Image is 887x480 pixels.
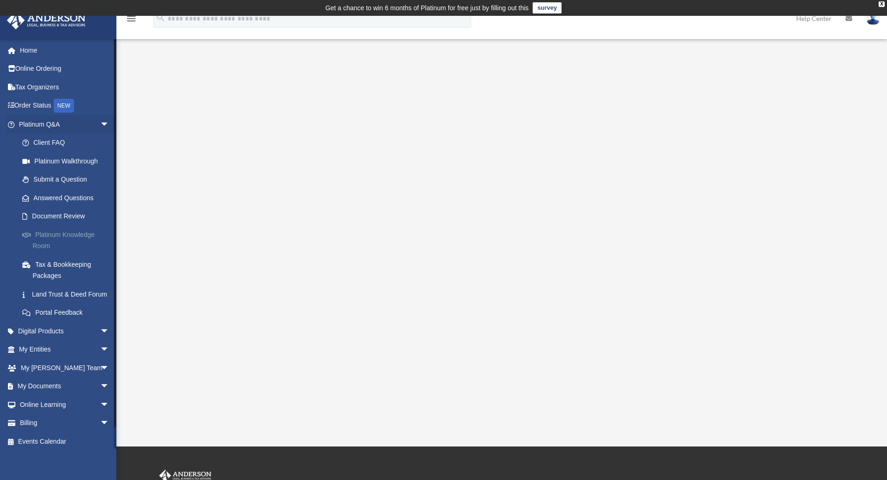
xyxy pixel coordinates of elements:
[13,207,123,226] a: Document Review
[249,79,752,358] iframe: <span data-mce-type="bookmark" style="display: inline-block; width: 0px; overflow: hidden; line-h...
[325,2,529,14] div: Get a chance to win 6 months of Platinum for free just by filling out this
[866,12,880,25] img: User Pic
[7,78,123,96] a: Tax Organizers
[7,60,123,78] a: Online Ordering
[7,340,123,359] a: My Entitiesarrow_drop_down
[7,432,123,451] a: Events Calendar
[13,152,119,170] a: Platinum Walkthrough
[54,99,74,113] div: NEW
[100,414,119,433] span: arrow_drop_down
[7,377,123,396] a: My Documentsarrow_drop_down
[7,395,123,414] a: Online Learningarrow_drop_down
[13,304,123,322] a: Portal Feedback
[13,134,123,152] a: Client FAQ
[13,189,123,207] a: Answered Questions
[533,2,562,14] a: survey
[126,13,137,24] i: menu
[13,285,123,304] a: Land Trust & Deed Forum
[13,170,123,189] a: Submit a Question
[7,322,123,340] a: Digital Productsarrow_drop_down
[100,377,119,396] span: arrow_drop_down
[7,96,123,115] a: Order StatusNEW
[7,414,123,433] a: Billingarrow_drop_down
[100,358,119,378] span: arrow_drop_down
[100,340,119,359] span: arrow_drop_down
[879,1,885,7] div: close
[4,11,88,29] img: Anderson Advisors Platinum Portal
[100,115,119,134] span: arrow_drop_down
[156,13,166,23] i: search
[100,322,119,341] span: arrow_drop_down
[7,115,123,134] a: Platinum Q&Aarrow_drop_down
[7,41,123,60] a: Home
[13,255,123,285] a: Tax & Bookkeeping Packages
[100,395,119,414] span: arrow_drop_down
[13,225,123,255] a: Platinum Knowledge Room
[7,358,123,377] a: My [PERSON_NAME] Teamarrow_drop_down
[126,16,137,24] a: menu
